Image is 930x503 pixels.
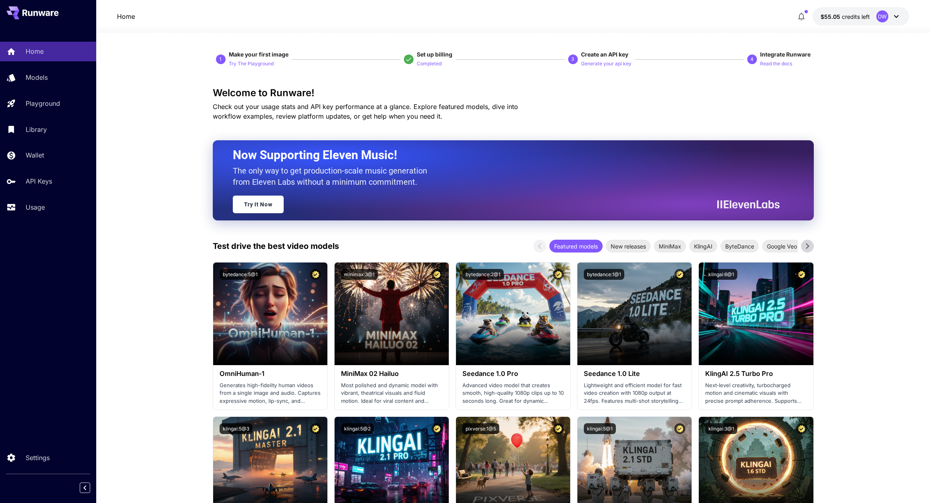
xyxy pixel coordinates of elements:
p: Lightweight and efficient model for fast video creation with 1080p output at 24fps. Features mult... [584,382,685,405]
img: alt [213,263,327,365]
button: minimax:3@1 [341,269,378,280]
div: New releases [606,240,651,253]
button: Certified Model – Vetted for best performance and includes a commercial license. [553,423,564,434]
h3: Seedance 1.0 Lite [584,370,685,378]
span: MiniMax [654,242,686,250]
p: 1 [219,56,222,63]
button: klingai:6@1 [705,269,737,280]
div: Featured models [549,240,603,253]
h2: Now Supporting Eleven Music! [233,147,774,163]
div: $55.05 [821,12,870,21]
p: API Keys [26,176,52,186]
button: klingai:5@1 [584,423,616,434]
div: DW [876,10,888,22]
p: Try The Playground [229,60,274,68]
button: Completed [417,59,442,68]
span: Integrate Runware [760,51,811,58]
span: New releases [606,242,651,250]
p: Next‑level creativity, turbocharged motion and cinematic visuals with precise prompt adherence. S... [705,382,807,405]
span: ByteDance [720,242,759,250]
button: bytedance:5@1 [220,269,261,280]
button: $55.05DW [813,7,909,26]
img: alt [577,263,692,365]
div: Collapse sidebar [86,481,96,495]
button: Certified Model – Vetted for best performance and includes a commercial license. [310,423,321,434]
span: Make your first image [229,51,288,58]
span: KlingAI [689,242,717,250]
p: Usage [26,202,45,212]
p: Wallet [26,150,44,160]
p: 3 [571,56,574,63]
button: Certified Model – Vetted for best performance and includes a commercial license. [674,269,685,280]
button: Read the docs [760,59,792,68]
div: Google Veo [762,240,802,253]
button: Collapse sidebar [80,483,90,493]
span: Featured models [549,242,603,250]
h3: Welcome to Runware! [213,87,814,99]
button: Certified Model – Vetted for best performance and includes a commercial license. [432,269,442,280]
p: Settings [26,453,50,463]
button: Certified Model – Vetted for best performance and includes a commercial license. [796,423,807,434]
button: Certified Model – Vetted for best performance and includes a commercial license. [432,423,442,434]
p: Generate your api key [581,60,631,68]
p: Generates high-fidelity human videos from a single image and audio. Captures expressive motion, l... [220,382,321,405]
span: $55.05 [821,13,842,20]
p: Completed [417,60,442,68]
button: bytedance:1@1 [584,269,624,280]
button: Certified Model – Vetted for best performance and includes a commercial license. [674,423,685,434]
span: Create an API key [581,51,628,58]
p: Library [26,125,47,134]
button: bytedance:2@1 [462,269,504,280]
nav: breadcrumb [117,12,135,21]
button: Generate your api key [581,59,631,68]
span: Google Veo [762,242,802,250]
p: Advanced video model that creates smooth, high-quality 1080p clips up to 10 seconds long. Great f... [462,382,564,405]
p: Most polished and dynamic model with vibrant, theatrical visuals and fluid motion. Ideal for vira... [341,382,442,405]
a: Try It Now [233,196,284,213]
button: Certified Model – Vetted for best performance and includes a commercial license. [553,269,564,280]
img: alt [456,263,570,365]
h3: MiniMax 02 Hailuo [341,370,442,378]
span: Set up billing [417,51,452,58]
p: 4 [750,56,753,63]
div: ByteDance [720,240,759,253]
h3: KlingAI 2.5 Turbo Pro [705,370,807,378]
button: klingai:5@3 [220,423,252,434]
img: alt [699,263,813,365]
h3: Seedance 1.0 Pro [462,370,564,378]
span: Check out your usage stats and API key performance at a glance. Explore featured models, dive int... [213,103,518,120]
p: Playground [26,99,60,108]
div: KlingAI [689,240,717,253]
button: klingai:5@2 [341,423,374,434]
p: The only way to get production-scale music generation from Eleven Labs without a minimum commitment. [233,165,433,188]
button: Try The Playground [229,59,274,68]
p: Read the docs [760,60,792,68]
h3: OmniHuman‑1 [220,370,321,378]
div: MiniMax [654,240,686,253]
p: Home [26,46,44,56]
button: pixverse:1@5 [462,423,499,434]
p: Test drive the best video models [213,240,339,252]
img: alt [335,263,449,365]
button: Certified Model – Vetted for best performance and includes a commercial license. [796,269,807,280]
p: Models [26,73,48,82]
button: Certified Model – Vetted for best performance and includes a commercial license. [310,269,321,280]
a: Home [117,12,135,21]
button: klingai:3@1 [705,423,737,434]
span: credits left [842,13,870,20]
